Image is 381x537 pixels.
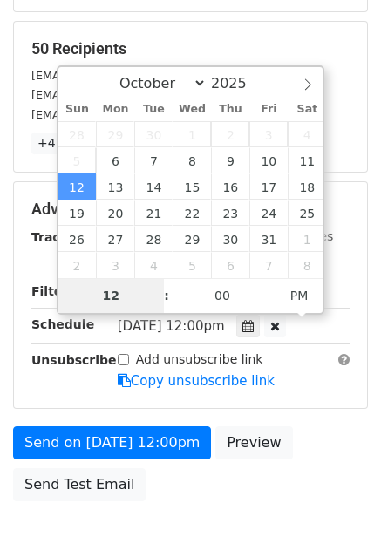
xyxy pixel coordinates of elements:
[31,200,350,219] h5: Advanced
[31,284,76,298] strong: Filters
[249,121,288,147] span: October 3, 2025
[31,108,226,121] small: [EMAIL_ADDRESS][DOMAIN_NAME]
[31,133,105,154] a: +47 more
[249,147,288,173] span: October 10, 2025
[58,252,97,278] span: November 2, 2025
[96,252,134,278] span: November 3, 2025
[96,173,134,200] span: October 13, 2025
[134,121,173,147] span: September 30, 2025
[58,200,97,226] span: October 19, 2025
[58,147,97,173] span: October 5, 2025
[211,226,249,252] span: October 30, 2025
[211,252,249,278] span: November 6, 2025
[164,278,169,313] span: :
[96,121,134,147] span: September 29, 2025
[211,121,249,147] span: October 2, 2025
[136,350,263,369] label: Add unsubscribe link
[288,252,326,278] span: November 8, 2025
[96,200,134,226] span: October 20, 2025
[288,226,326,252] span: November 1, 2025
[249,104,288,115] span: Fri
[249,252,288,278] span: November 7, 2025
[58,121,97,147] span: September 28, 2025
[288,173,326,200] span: October 18, 2025
[249,173,288,200] span: October 17, 2025
[134,147,173,173] span: October 7, 2025
[118,373,275,389] a: Copy unsubscribe link
[96,104,134,115] span: Mon
[249,200,288,226] span: October 24, 2025
[288,104,326,115] span: Sat
[134,200,173,226] span: October 21, 2025
[31,353,117,367] strong: Unsubscribe
[173,200,211,226] span: October 22, 2025
[118,318,225,334] span: [DATE] 12:00pm
[134,252,173,278] span: November 4, 2025
[134,104,173,115] span: Tue
[31,39,350,58] h5: 50 Recipients
[58,104,97,115] span: Sun
[31,69,226,82] small: [EMAIL_ADDRESS][DOMAIN_NAME]
[294,453,381,537] iframe: Chat Widget
[173,252,211,278] span: November 5, 2025
[58,173,97,200] span: October 12, 2025
[58,226,97,252] span: October 26, 2025
[31,317,94,331] strong: Schedule
[31,88,226,101] small: [EMAIL_ADDRESS][DOMAIN_NAME]
[173,226,211,252] span: October 29, 2025
[96,226,134,252] span: October 27, 2025
[13,426,211,459] a: Send on [DATE] 12:00pm
[215,426,292,459] a: Preview
[173,147,211,173] span: October 8, 2025
[211,200,249,226] span: October 23, 2025
[13,468,146,501] a: Send Test Email
[276,278,323,313] span: Click to toggle
[211,147,249,173] span: October 9, 2025
[31,230,90,244] strong: Tracking
[173,121,211,147] span: October 1, 2025
[169,278,276,313] input: Minute
[134,226,173,252] span: October 28, 2025
[288,147,326,173] span: October 11, 2025
[134,173,173,200] span: October 14, 2025
[96,147,134,173] span: October 6, 2025
[58,278,165,313] input: Hour
[211,173,249,200] span: October 16, 2025
[207,75,269,92] input: Year
[288,200,326,226] span: October 25, 2025
[288,121,326,147] span: October 4, 2025
[173,173,211,200] span: October 15, 2025
[249,226,288,252] span: October 31, 2025
[211,104,249,115] span: Thu
[173,104,211,115] span: Wed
